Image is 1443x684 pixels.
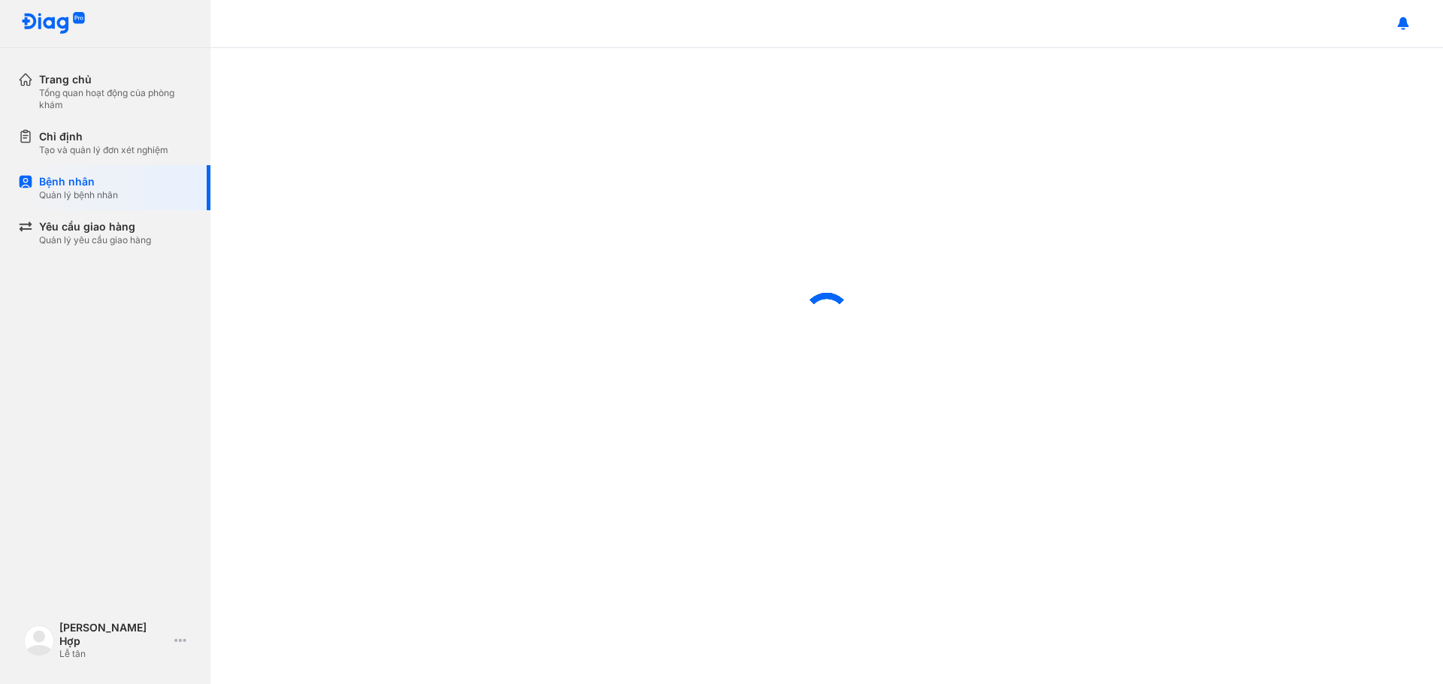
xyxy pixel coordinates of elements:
div: Quản lý bệnh nhân [39,189,118,201]
div: Yêu cầu giao hàng [39,219,151,234]
img: logo [24,625,54,655]
div: Quản lý yêu cầu giao hàng [39,234,151,246]
img: logo [21,12,86,35]
div: Trang chủ [39,72,192,87]
div: Lễ tân [59,648,168,660]
div: [PERSON_NAME] Hợp [59,621,168,648]
div: Chỉ định [39,129,168,144]
div: Tạo và quản lý đơn xét nghiệm [39,144,168,156]
div: Tổng quan hoạt động của phòng khám [39,87,192,111]
div: Bệnh nhân [39,174,118,189]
